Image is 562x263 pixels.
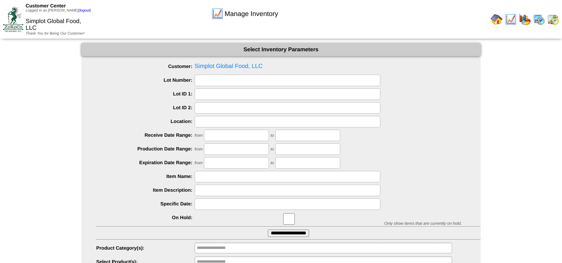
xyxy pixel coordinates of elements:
[96,64,195,69] label: Customer:
[505,13,517,25] img: line_graph.gif
[26,32,85,36] span: Thank You for Being Our Customer!
[547,13,559,25] img: calendarinout.gif
[195,133,203,138] span: from
[96,91,195,97] label: Lot ID 1:
[96,160,195,165] label: Expiration Date Range:
[81,43,481,56] div: Select Inventory Parameters
[195,147,203,152] span: from
[96,77,195,83] label: Lot Number:
[26,3,66,9] span: Customer Center
[3,7,23,32] img: ZoRoCo_Logo(Green%26Foil)%20jpg.webp
[78,9,91,13] a: (logout)
[225,10,278,18] span: Manage Inventory
[96,187,195,193] label: Item Description:
[96,215,195,220] label: On Hold:
[270,147,274,152] span: to
[96,118,195,124] label: Location:
[96,132,195,138] label: Receive Date Range:
[533,13,545,25] img: calendarprod.gif
[491,13,503,25] img: home.gif
[211,8,223,20] img: line_graph.gif
[96,105,195,110] label: Lot ID 2:
[384,221,461,226] span: Only show items that are currently on hold.
[96,146,195,152] label: Production Date Range:
[26,9,91,13] span: Logged in as [PERSON_NAME]
[270,133,274,138] span: to
[270,161,274,165] span: to
[96,201,195,207] label: Specific Date:
[26,18,81,31] span: Simplot Global Food, LLC
[96,245,195,251] label: Product Category(s):
[96,61,481,72] span: Simplot Global Food, LLC
[96,173,195,179] label: Item Name:
[195,161,203,165] span: from
[519,13,531,25] img: graph.gif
